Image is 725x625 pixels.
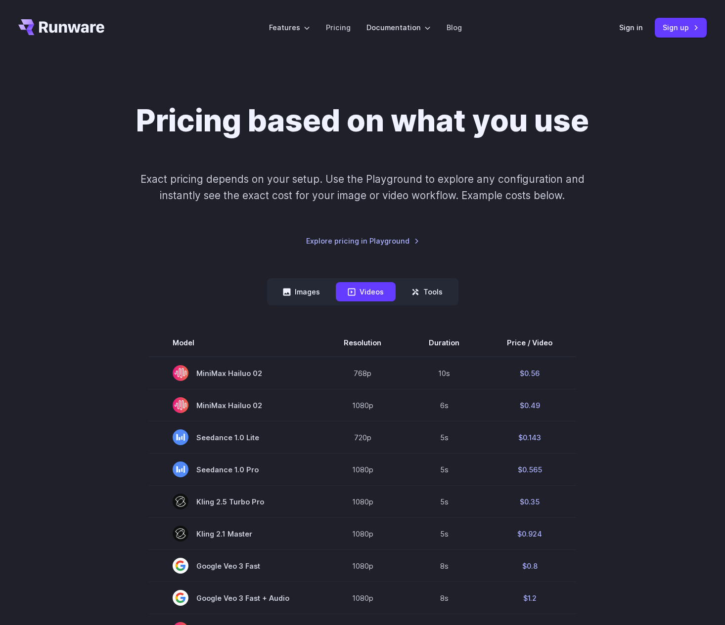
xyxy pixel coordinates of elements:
[483,389,576,421] td: $0.49
[320,389,405,421] td: 1080p
[173,461,296,477] span: Seedance 1.0 Pro
[136,103,589,139] h1: Pricing based on what you use
[405,329,483,357] th: Duration
[483,329,576,357] th: Price / Video
[655,18,707,37] a: Sign up
[18,19,104,35] a: Go to /
[483,486,576,518] td: $0.35
[619,22,643,33] a: Sign in
[173,494,296,509] span: Kling 2.5 Turbo Pro
[320,550,405,582] td: 1080p
[320,421,405,454] td: 720p
[483,518,576,550] td: $0.924
[173,590,296,606] span: Google Veo 3 Fast + Audio
[149,329,320,357] th: Model
[173,397,296,413] span: MiniMax Hailuo 02
[320,329,405,357] th: Resolution
[271,282,332,301] button: Images
[405,550,483,582] td: 8s
[366,22,431,33] label: Documentation
[405,454,483,486] td: 5s
[269,22,310,33] label: Features
[306,235,419,247] a: Explore pricing in Playground
[405,421,483,454] td: 5s
[405,518,483,550] td: 5s
[447,22,462,33] a: Blog
[320,357,405,389] td: 768p
[320,582,405,614] td: 1080p
[400,282,454,301] button: Tools
[122,171,603,204] p: Exact pricing depends on your setup. Use the Playground to explore any configuration and instantl...
[320,486,405,518] td: 1080p
[405,582,483,614] td: 8s
[326,22,351,33] a: Pricing
[173,558,296,574] span: Google Veo 3 Fast
[405,357,483,389] td: 10s
[320,454,405,486] td: 1080p
[483,421,576,454] td: $0.143
[483,582,576,614] td: $1.2
[405,486,483,518] td: 5s
[173,365,296,381] span: MiniMax Hailuo 02
[483,550,576,582] td: $0.8
[173,526,296,542] span: Kling 2.1 Master
[483,454,576,486] td: $0.565
[483,357,576,389] td: $0.56
[336,282,396,301] button: Videos
[173,429,296,445] span: Seedance 1.0 Lite
[405,389,483,421] td: 6s
[320,518,405,550] td: 1080p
